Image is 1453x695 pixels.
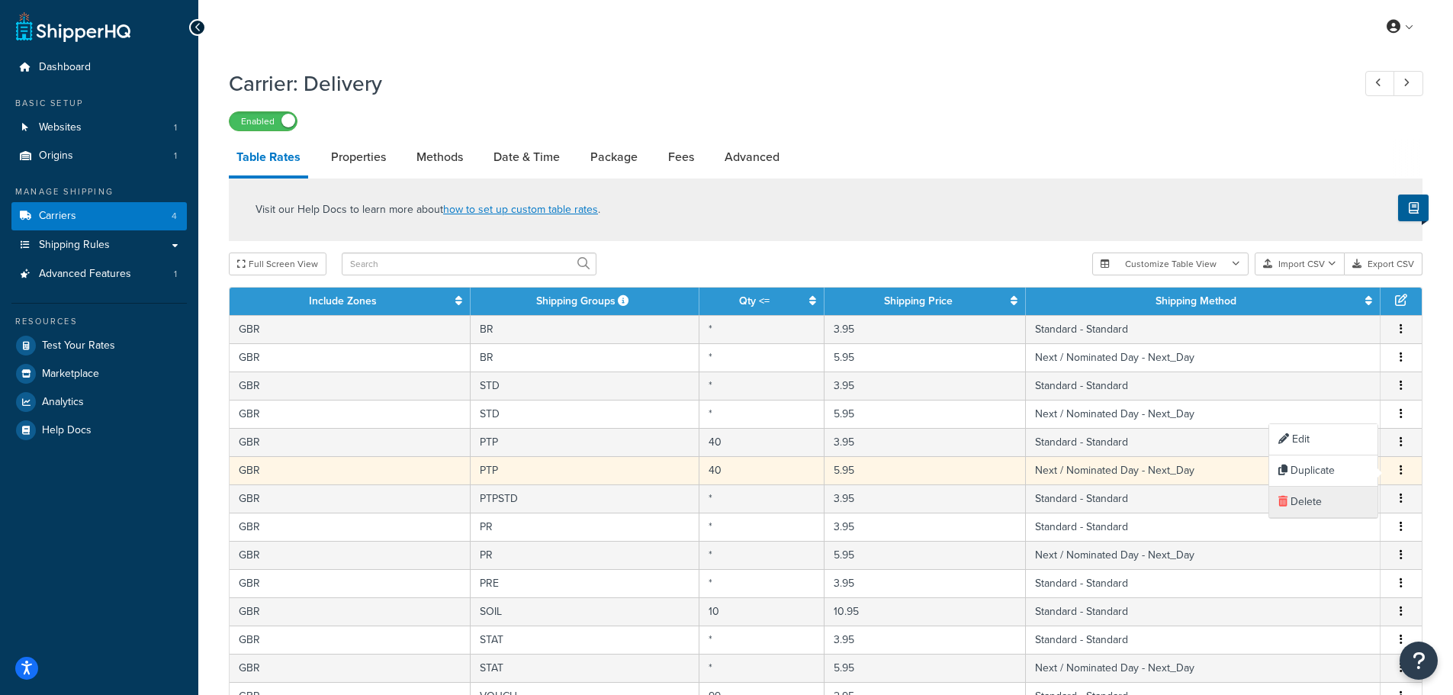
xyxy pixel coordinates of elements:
div: Manage Shipping [11,185,187,198]
td: STD [471,400,699,428]
span: Analytics [42,396,84,409]
td: Next / Nominated Day - Next_Day [1026,400,1381,428]
span: Dashboard [39,61,91,74]
a: Shipping Method [1156,293,1236,309]
td: 10.95 [825,597,1026,626]
td: STD [471,372,699,400]
td: 3.95 [825,513,1026,541]
label: Enabled [230,112,297,130]
input: Search [342,253,596,275]
td: GBR [230,484,471,513]
a: Fees [661,139,702,175]
a: Package [583,139,645,175]
td: GBR [230,343,471,372]
span: Origins [39,150,73,162]
td: 5.95 [825,343,1026,372]
td: GBR [230,315,471,343]
td: 5.95 [825,456,1026,484]
span: 1 [174,268,177,281]
td: PTP [471,456,699,484]
span: Advanced Features [39,268,131,281]
td: Standard - Standard [1026,372,1381,400]
td: STAT [471,654,699,682]
td: Standard - Standard [1026,626,1381,654]
div: Edit [1269,424,1377,455]
h1: Carrier: Delivery [229,69,1337,98]
td: 3.95 [825,315,1026,343]
td: GBR [230,372,471,400]
td: PR [471,513,699,541]
div: Delete [1269,487,1377,518]
td: GBR [230,428,471,456]
a: Next Record [1394,71,1423,96]
button: Customize Table View [1092,253,1249,275]
td: BR [471,343,699,372]
a: Shipping Price [884,293,953,309]
button: Show Help Docs [1398,195,1429,221]
a: Date & Time [486,139,567,175]
td: BR [471,315,699,343]
li: Carriers [11,202,187,230]
td: STAT [471,626,699,654]
td: 3.95 [825,428,1026,456]
td: GBR [230,626,471,654]
div: Basic Setup [11,97,187,110]
p: Visit our Help Docs to learn more about . [256,201,600,218]
a: how to set up custom table rates [443,201,598,217]
td: Next / Nominated Day - Next_Day [1026,456,1381,484]
td: 5.95 [825,654,1026,682]
span: Shipping Rules [39,239,110,252]
span: 1 [174,150,177,162]
td: Standard - Standard [1026,428,1381,456]
td: GBR [230,513,471,541]
a: Analytics [11,388,187,416]
td: GBR [230,541,471,569]
td: PTPSTD [471,484,699,513]
a: Methods [409,139,471,175]
td: Standard - Standard [1026,513,1381,541]
td: GBR [230,456,471,484]
td: Next / Nominated Day - Next_Day [1026,541,1381,569]
td: Next / Nominated Day - Next_Day [1026,343,1381,372]
td: 3.95 [825,484,1026,513]
td: Standard - Standard [1026,484,1381,513]
td: 5.95 [825,400,1026,428]
a: Previous Record [1365,71,1395,96]
button: Open Resource Center [1400,642,1438,680]
td: 3.95 [825,626,1026,654]
td: PR [471,541,699,569]
li: Shipping Rules [11,231,187,259]
a: Help Docs [11,417,187,444]
td: 3.95 [825,372,1026,400]
td: Next / Nominated Day - Next_Day [1026,654,1381,682]
span: Marketplace [42,368,99,381]
span: Carriers [39,210,76,223]
a: Qty <= [739,293,770,309]
td: 40 [699,456,825,484]
li: Websites [11,114,187,142]
td: 40 [699,428,825,456]
a: Origins1 [11,142,187,170]
a: Test Your Rates [11,332,187,359]
button: Import CSV [1255,253,1345,275]
td: GBR [230,597,471,626]
td: Standard - Standard [1026,597,1381,626]
a: Table Rates [229,139,308,179]
td: SOIL [471,597,699,626]
span: Test Your Rates [42,339,115,352]
span: Websites [39,121,82,134]
a: Websites1 [11,114,187,142]
td: 3.95 [825,569,1026,597]
button: Export CSV [1345,253,1422,275]
td: GBR [230,400,471,428]
a: Carriers4 [11,202,187,230]
a: Properties [323,139,394,175]
a: Dashboard [11,53,187,82]
a: Marketplace [11,360,187,388]
td: GBR [230,569,471,597]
